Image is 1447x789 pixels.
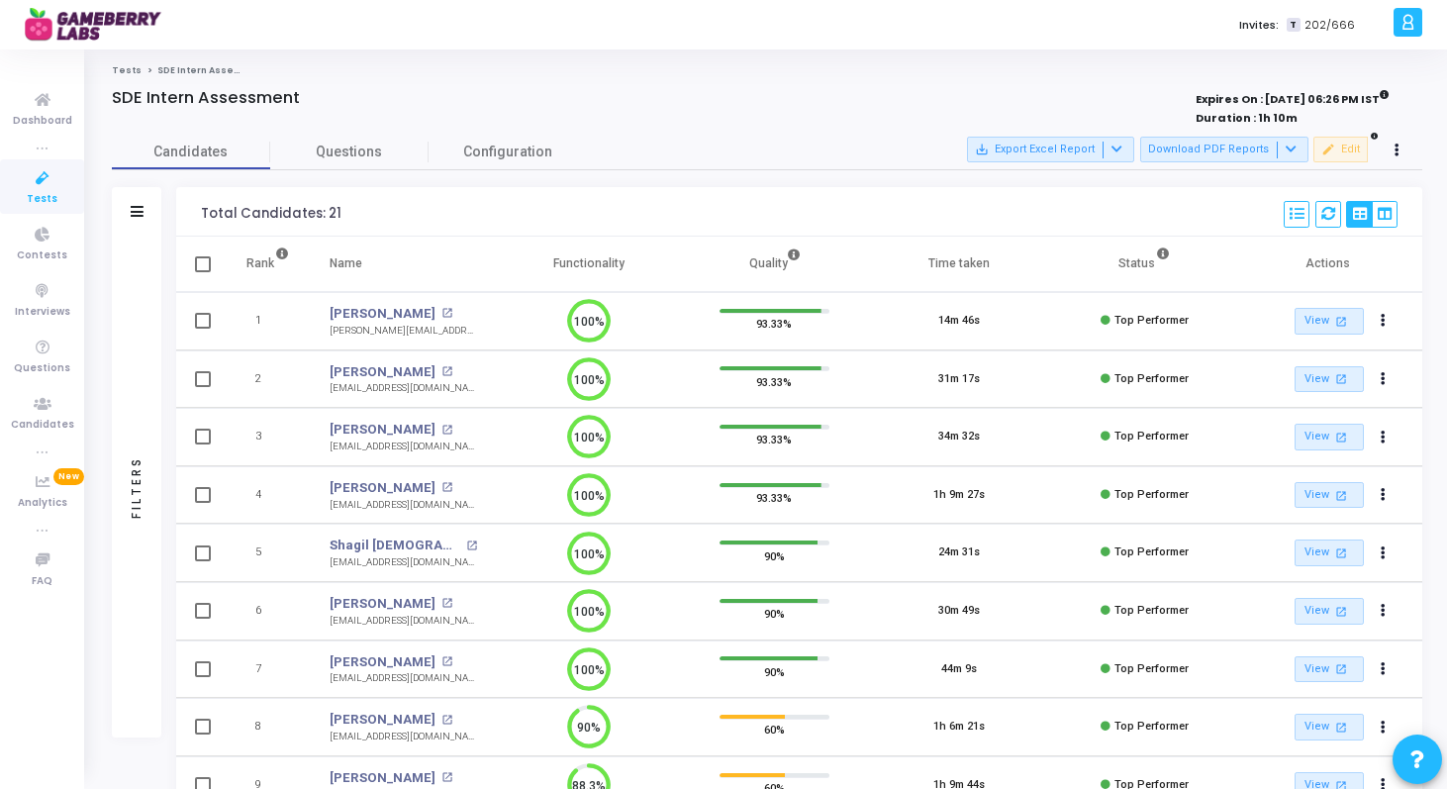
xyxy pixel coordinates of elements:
[1114,545,1189,558] span: Top Performer
[330,710,435,730] a: [PERSON_NAME]
[1239,17,1279,34] label: Invites:
[1370,365,1398,393] button: Actions
[764,661,785,681] span: 90%
[682,237,867,292] th: Quality
[764,545,785,565] span: 90%
[441,715,452,726] mat-icon: open_in_new
[112,64,1422,77] nav: breadcrumb
[1140,137,1308,162] button: Download PDF Reports
[1295,540,1364,566] a: View
[1313,137,1368,162] button: Edit
[1370,598,1398,626] button: Actions
[32,573,52,590] span: FAQ
[1196,110,1298,126] strong: Duration : 1h 10m
[330,420,435,440] a: [PERSON_NAME]
[1332,603,1349,620] mat-icon: open_in_new
[330,652,435,672] a: [PERSON_NAME]
[1295,598,1364,625] a: View
[14,360,70,377] span: Questions
[1114,430,1189,443] span: Top Performer
[1114,720,1189,733] span: Top Performer
[330,478,435,498] a: [PERSON_NAME]
[441,598,452,609] mat-icon: open_in_new
[441,482,452,493] mat-icon: open_in_new
[13,113,72,130] span: Dashboard
[330,498,477,513] div: [EMAIL_ADDRESS][DOMAIN_NAME]
[1370,655,1398,683] button: Actions
[975,143,989,156] mat-icon: save_alt
[330,768,435,788] a: [PERSON_NAME]
[1295,482,1364,509] a: View
[441,366,452,377] mat-icon: open_in_new
[1295,656,1364,683] a: View
[25,5,173,45] img: logo
[1370,714,1398,741] button: Actions
[756,488,792,508] span: 93.33%
[1114,488,1189,501] span: Top Performer
[1332,313,1349,330] mat-icon: open_in_new
[330,614,477,629] div: [EMAIL_ADDRESS][DOMAIN_NAME]
[938,603,980,620] div: 30m 49s
[1114,604,1189,617] span: Top Performer
[128,378,145,596] div: Filters
[330,324,477,339] div: [PERSON_NAME][EMAIL_ADDRESS][DOMAIN_NAME]
[15,304,70,321] span: Interviews
[18,495,67,512] span: Analytics
[270,142,429,162] span: Questions
[112,88,300,108] h4: SDE Intern Assessment
[330,252,362,274] div: Name
[112,64,142,76] a: Tests
[938,371,980,388] div: 31m 17s
[226,641,310,699] td: 7
[330,536,460,555] a: Shagil [DEMOGRAPHIC_DATA]
[1287,18,1300,33] span: T
[928,252,990,274] div: Time taken
[1332,660,1349,677] mat-icon: open_in_new
[1295,714,1364,740] a: View
[11,417,74,434] span: Candidates
[226,698,310,756] td: 8
[1346,201,1398,228] div: View Options
[941,661,977,678] div: 44m 9s
[1370,308,1398,336] button: Actions
[441,772,452,783] mat-icon: open_in_new
[17,247,67,264] span: Contests
[938,429,980,445] div: 34m 32s
[441,308,452,319] mat-icon: open_in_new
[27,191,57,208] span: Tests
[1370,540,1398,567] button: Actions
[933,487,985,504] div: 1h 9m 27s
[330,381,477,396] div: [EMAIL_ADDRESS][DOMAIN_NAME]
[1332,370,1349,387] mat-icon: open_in_new
[466,541,477,551] mat-icon: open_in_new
[112,142,270,162] span: Candidates
[226,524,310,582] td: 5
[226,466,310,525] td: 4
[463,142,552,162] span: Configuration
[53,468,84,485] span: New
[1295,308,1364,335] a: View
[1304,17,1355,34] span: 202/666
[330,594,435,614] a: [PERSON_NAME]
[330,730,477,744] div: [EMAIL_ADDRESS][DOMAIN_NAME]
[1295,424,1364,450] a: View
[441,656,452,667] mat-icon: open_in_new
[933,719,985,736] div: 1h 6m 21s
[330,555,477,570] div: [EMAIL_ADDRESS][DOMAIN_NAME]
[1370,424,1398,451] button: Actions
[1114,372,1189,385] span: Top Performer
[764,604,785,624] span: 90%
[1332,544,1349,561] mat-icon: open_in_new
[756,430,792,449] span: 93.33%
[1114,662,1189,675] span: Top Performer
[441,425,452,436] mat-icon: open_in_new
[1332,429,1349,445] mat-icon: open_in_new
[330,362,435,382] a: [PERSON_NAME]
[330,304,435,324] a: [PERSON_NAME]
[157,64,271,76] span: SDE Intern Assessment
[756,371,792,391] span: 93.33%
[226,408,310,466] td: 3
[1370,481,1398,509] button: Actions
